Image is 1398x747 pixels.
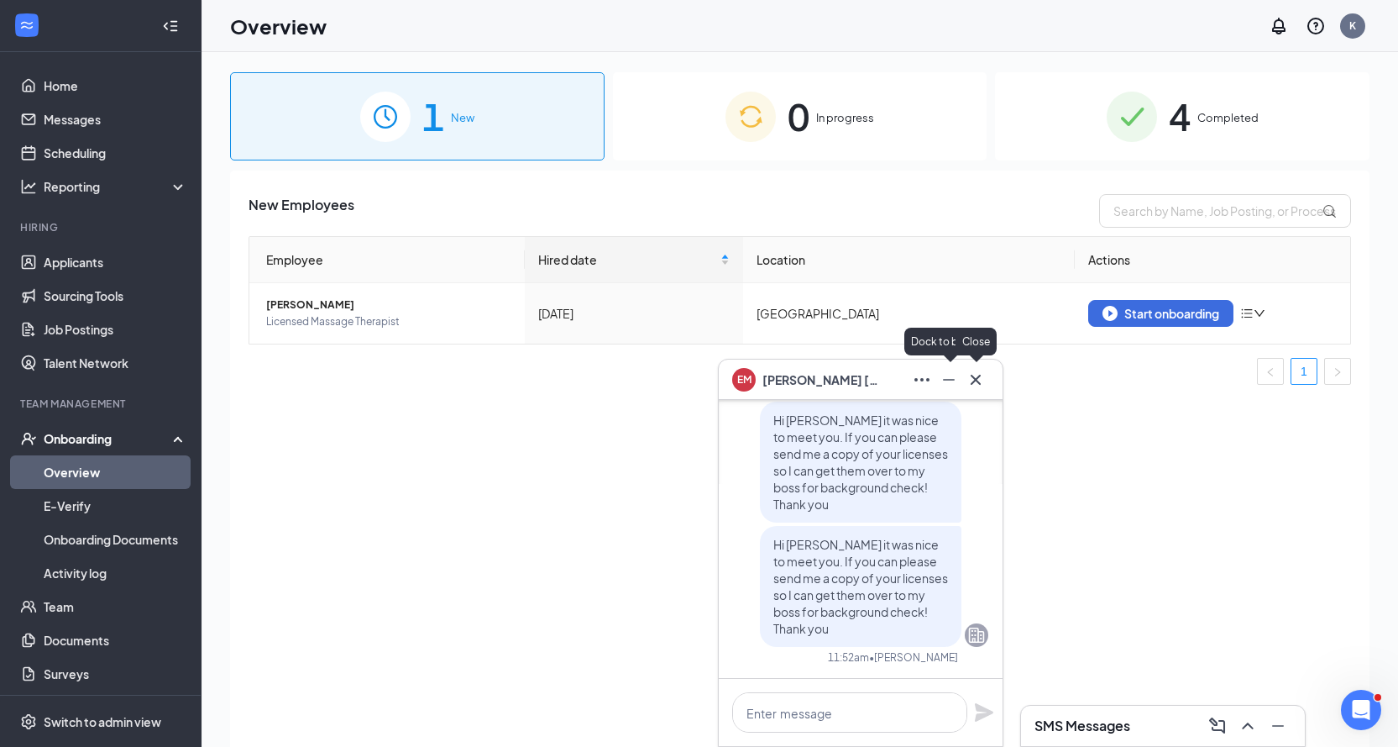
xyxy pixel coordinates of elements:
input: Search by Name, Job Posting, or Process [1099,194,1351,228]
iframe: Intercom live chat [1341,690,1381,730]
svg: Collapse [162,18,179,34]
svg: Settings [20,713,37,730]
div: Onboarding [44,430,173,447]
button: ChevronUp [1234,713,1261,739]
button: ComposeMessage [1204,713,1231,739]
a: Team [44,590,187,623]
svg: QuestionInfo [1306,16,1326,36]
svg: Cross [966,370,986,390]
div: Dock to bottom [904,328,996,355]
th: Actions [1075,237,1350,283]
span: [PERSON_NAME] [PERSON_NAME] [762,371,880,389]
span: [PERSON_NAME] [266,297,511,313]
span: bars [1240,307,1254,320]
span: New [451,109,474,126]
svg: Company [966,625,987,645]
a: Onboarding Documents [44,523,187,556]
span: Hired date [538,250,717,269]
th: Employee [249,237,525,283]
button: left [1257,358,1284,385]
span: Hi [PERSON_NAME] it was nice to meet you. If you can please send me a copy of your licenses so I ... [773,413,948,512]
div: K [1349,18,1356,33]
th: Location [743,237,1076,283]
div: Start onboarding [1102,306,1219,321]
span: • [PERSON_NAME] [869,650,958,665]
a: Home [44,69,187,103]
svg: ComposeMessage [1207,716,1228,736]
a: Sourcing Tools [44,279,187,313]
span: left [1265,367,1275,377]
svg: Plane [974,702,994,723]
a: Talent Network [44,346,187,380]
span: 0 [788,87,809,145]
svg: Minimize [939,370,959,390]
svg: Notifications [1269,16,1289,36]
button: Start onboarding [1088,300,1233,327]
svg: Minimize [1268,716,1288,736]
button: Minimize [935,366,962,393]
span: right [1333,367,1343,377]
a: Scheduling [44,136,187,170]
li: Next Page [1324,358,1351,385]
span: 1 [422,87,444,145]
span: down [1254,308,1265,319]
div: [DATE] [538,304,730,323]
a: E-Verify [44,489,187,523]
a: Overview [44,455,187,489]
svg: Analysis [20,178,37,195]
a: Job Postings [44,313,187,346]
div: Hiring [20,220,184,234]
button: Cross [962,366,989,393]
svg: UserCheck [20,430,37,447]
div: Close [956,328,997,355]
button: right [1324,358,1351,385]
button: Ellipses [908,366,935,393]
h3: SMS Messages [1034,717,1130,735]
a: Applicants [44,245,187,279]
span: New Employees [249,194,354,228]
li: 1 [1291,358,1317,385]
span: 4 [1169,87,1191,145]
div: Switch to admin view [44,713,161,730]
span: Hi [PERSON_NAME] it was nice to meet you. If you can please send me a copy of your licenses so I ... [773,537,948,636]
a: Messages [44,103,187,136]
span: In progress [816,109,874,126]
a: Documents [44,623,187,657]
li: Previous Page [1257,358,1284,385]
div: 11:52am [828,650,869,665]
td: [GEOGRAPHIC_DATA] [743,283,1076,344]
div: Team Management [20,397,184,411]
a: Surveys [44,657,187,691]
h1: Overview [230,12,327,40]
svg: Ellipses [912,370,932,390]
a: Activity log [44,556,187,590]
svg: WorkstreamLogo [18,17,35,34]
span: Licensed Massage Therapist [266,313,511,330]
button: Minimize [1264,713,1291,739]
a: 1 [1291,359,1317,384]
div: Reporting [44,178,188,195]
span: Completed [1197,109,1259,126]
svg: ChevronUp [1238,716,1258,736]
